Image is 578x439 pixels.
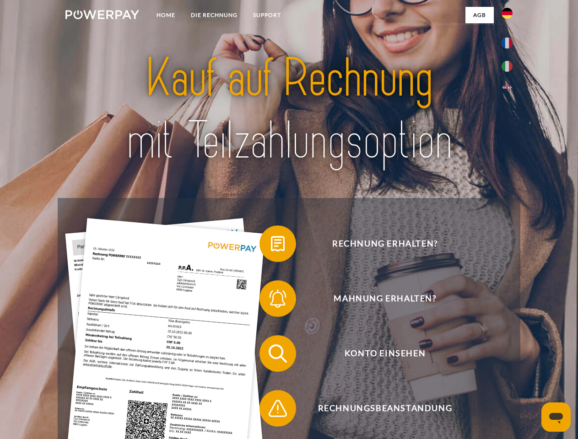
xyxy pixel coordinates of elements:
[245,7,289,23] a: SUPPORT
[183,7,245,23] a: DIE RECHNUNG
[502,37,513,48] img: fr
[266,232,289,255] img: qb_bill.svg
[502,8,513,19] img: de
[465,7,494,23] a: agb
[502,61,513,72] img: it
[259,280,497,317] button: Mahnung erhalten?
[259,225,497,262] button: Rechnung erhalten?
[273,225,497,262] span: Rechnung erhalten?
[541,402,571,432] iframe: Schaltfläche zum Öffnen des Messaging-Fensters
[273,280,497,317] span: Mahnung erhalten?
[149,7,183,23] a: Home
[259,390,497,427] button: Rechnungsbeanstandung
[502,85,513,96] img: en
[259,335,497,372] button: Konto einsehen
[371,23,494,39] a: AGB (Kauf auf Rechnung)
[266,342,289,365] img: qb_search.svg
[87,44,491,175] img: title-powerpay_de.svg
[273,335,497,372] span: Konto einsehen
[65,10,139,19] img: logo-powerpay-white.svg
[273,390,497,427] span: Rechnungsbeanstandung
[266,397,289,420] img: qb_warning.svg
[266,287,289,310] img: qb_bell.svg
